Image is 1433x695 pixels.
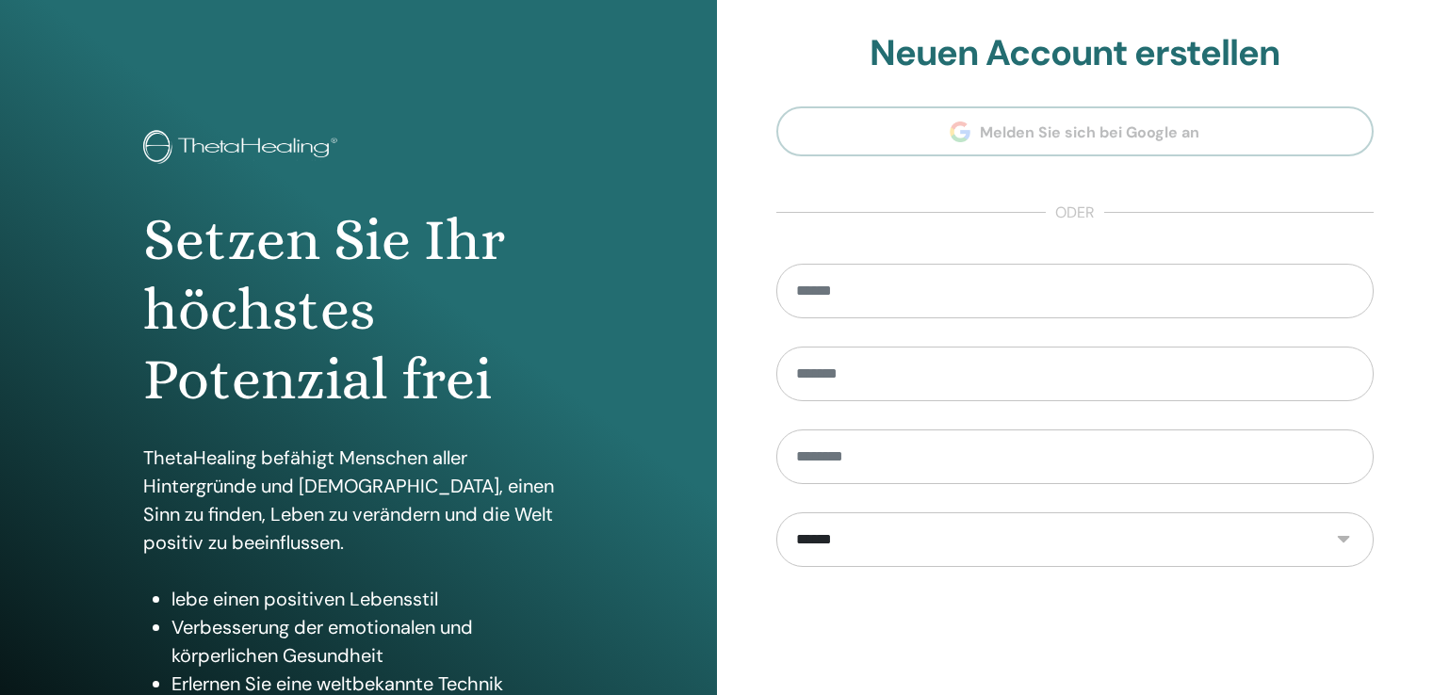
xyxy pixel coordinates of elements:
[1046,202,1104,224] span: oder
[932,595,1218,669] iframe: reCAPTCHA
[143,444,574,557] p: ThetaHealing befähigt Menschen aller Hintergründe und [DEMOGRAPHIC_DATA], einen Sinn zu finden, L...
[143,205,574,415] h1: Setzen Sie Ihr höchstes Potenzial frei
[776,32,1375,75] h2: Neuen Account erstellen
[171,613,574,670] li: Verbesserung der emotionalen und körperlichen Gesundheit
[171,585,574,613] li: lebe einen positiven Lebensstil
